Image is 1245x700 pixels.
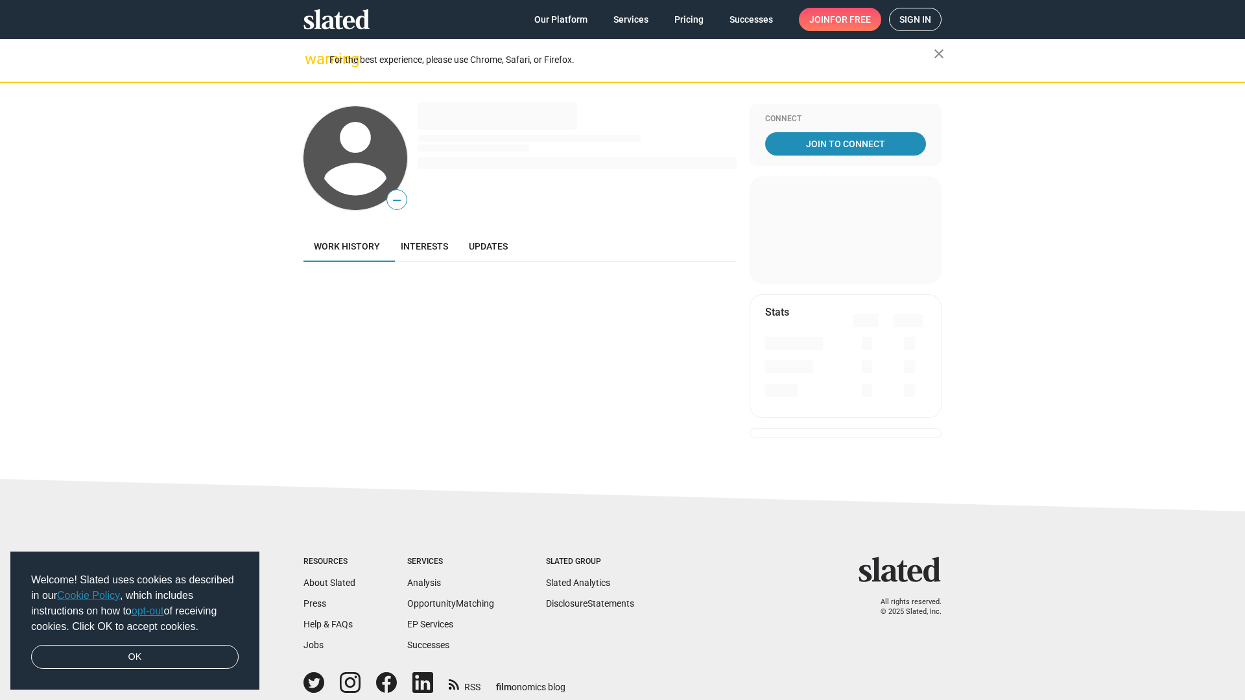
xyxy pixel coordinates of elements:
[830,8,871,31] span: for free
[458,231,518,262] a: Updates
[407,577,441,588] a: Analysis
[765,114,926,124] div: Connect
[546,577,610,588] a: Slated Analytics
[132,605,164,616] a: opt-out
[469,241,508,251] span: Updates
[449,673,480,694] a: RSS
[407,640,449,650] a: Successes
[809,8,871,31] span: Join
[546,557,634,567] div: Slated Group
[768,132,923,156] span: Join To Connect
[407,598,494,609] a: OpportunityMatching
[10,552,259,690] div: cookieconsent
[729,8,773,31] span: Successes
[407,619,453,629] a: EP Services
[390,231,458,262] a: Interests
[765,305,789,319] mat-card-title: Stats
[303,640,324,650] a: Jobs
[303,619,353,629] a: Help & FAQs
[303,231,390,262] a: Work history
[31,572,239,635] span: Welcome! Slated uses cookies as described in our , which includes instructions on how to of recei...
[303,557,355,567] div: Resources
[534,8,587,31] span: Our Platform
[799,8,881,31] a: Joinfor free
[765,132,926,156] a: Join To Connect
[314,241,380,251] span: Work history
[303,598,326,609] a: Press
[719,8,783,31] a: Successes
[546,598,634,609] a: DisclosureStatements
[899,8,931,30] span: Sign in
[31,645,239,670] a: dismiss cookie message
[524,8,598,31] a: Our Platform
[329,51,934,69] div: For the best experience, please use Chrome, Safari, or Firefox.
[496,671,565,694] a: filmonomics blog
[664,8,714,31] a: Pricing
[57,590,120,601] a: Cookie Policy
[407,557,494,567] div: Services
[401,241,448,251] span: Interests
[603,8,659,31] a: Services
[867,598,942,616] p: All rights reserved. © 2025 Slated, Inc.
[613,8,648,31] span: Services
[931,46,947,62] mat-icon: close
[674,8,704,31] span: Pricing
[889,8,942,31] a: Sign in
[305,51,320,67] mat-icon: warning
[387,192,407,209] span: —
[496,682,512,692] span: film
[303,577,355,588] a: About Slated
